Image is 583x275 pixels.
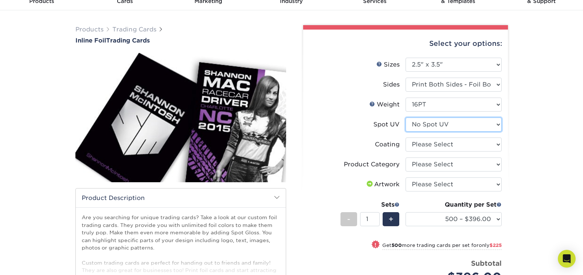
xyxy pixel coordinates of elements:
[374,241,376,249] span: !
[369,100,400,109] div: Weight
[347,214,350,225] span: -
[392,242,402,248] strong: 500
[309,30,502,58] div: Select your options:
[471,259,502,267] strong: Subtotal
[340,200,400,209] div: Sets
[75,37,106,44] span: Inline Foil
[376,60,400,69] div: Sizes
[558,250,576,268] div: Open Intercom Messenger
[365,180,400,189] div: Artwork
[375,140,400,149] div: Coating
[373,120,400,129] div: Spot UV
[2,252,63,272] iframe: Google Customer Reviews
[76,189,286,207] h2: Product Description
[75,37,286,44] a: Inline FoilTrading Cards
[75,26,104,33] a: Products
[389,214,393,225] span: +
[344,160,400,169] div: Product Category
[406,200,502,209] div: Quantity per Set
[479,242,502,248] span: only
[112,26,156,33] a: Trading Cards
[383,80,400,89] div: Sides
[75,45,286,190] img: Inline Foil 01
[382,242,502,250] small: Get more trading cards per set for
[75,37,286,44] h1: Trading Cards
[489,242,502,248] span: $225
